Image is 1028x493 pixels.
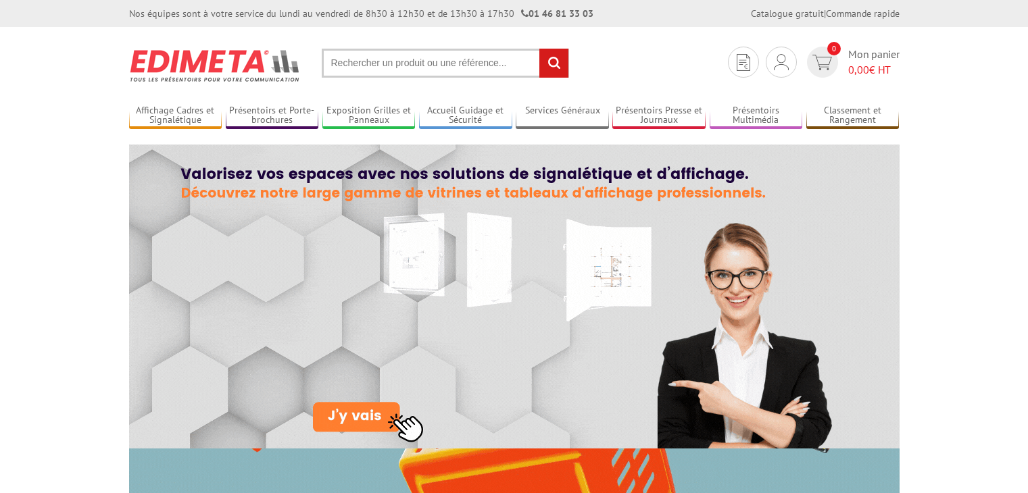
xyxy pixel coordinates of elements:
a: Accueil Guidage et Sécurité [419,105,512,127]
span: Mon panier [848,47,900,78]
a: Commande rapide [826,7,900,20]
span: 0 [827,42,841,55]
a: Exposition Grilles et Panneaux [322,105,416,127]
img: devis rapide [774,54,789,70]
a: Classement et Rangement [806,105,900,127]
img: devis rapide [812,55,832,70]
input: Rechercher un produit ou une référence... [322,49,569,78]
input: rechercher [539,49,568,78]
div: Nos équipes sont à votre service du lundi au vendredi de 8h30 à 12h30 et de 13h30 à 17h30 [129,7,593,20]
a: Affichage Cadres et Signalétique [129,105,222,127]
a: Présentoirs et Porte-brochures [226,105,319,127]
strong: 01 46 81 33 03 [521,7,593,20]
span: 0,00 [848,63,869,76]
a: Présentoirs Multimédia [710,105,803,127]
div: | [751,7,900,20]
a: devis rapide 0 Mon panier 0,00€ HT [804,47,900,78]
a: Services Généraux [516,105,609,127]
a: Catalogue gratuit [751,7,824,20]
a: Présentoirs Presse et Journaux [612,105,706,127]
img: Présentoir, panneau, stand - Edimeta - PLV, affichage, mobilier bureau, entreprise [129,41,301,90]
img: devis rapide [737,54,750,71]
span: € HT [848,62,900,78]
